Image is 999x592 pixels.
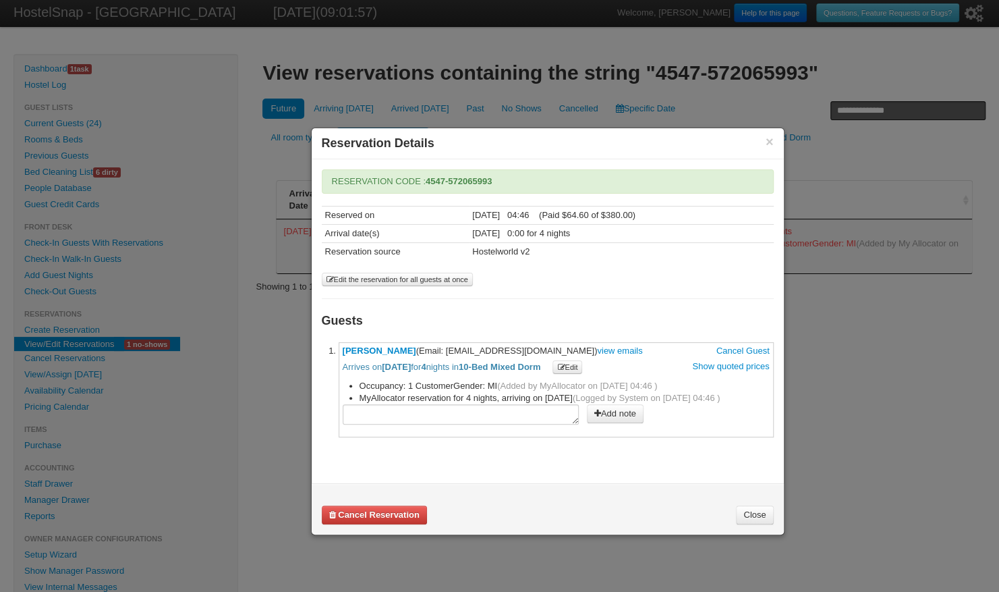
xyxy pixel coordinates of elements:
td: [DATE] 0:00 for 4 nights [469,224,773,242]
span: (Added by MyAllocator on [DATE] 04:46 ) [497,381,657,391]
a: Show quoted prices [692,361,769,371]
button: Cancel Reservation [322,506,427,524]
b: Cancel Reservation [338,510,420,520]
p: Arrives on for nights in [343,357,770,374]
td: Reservation source [322,242,469,261]
span: (Logged by System on [DATE] 04:46 ) [573,393,720,403]
button: × [766,136,774,148]
a: Cancel Guest [716,345,770,357]
button: Add note [587,404,644,423]
b: [DATE] [382,361,411,371]
li: MyAllocator reservation for 4 nights, arriving on [DATE] [360,392,770,404]
a: Close [736,506,773,524]
button: Edit [552,360,582,374]
a: [PERSON_NAME] [343,346,416,356]
td: Reserved on [322,206,469,224]
a: view emails [597,346,642,356]
h3: Guests [322,312,774,330]
button: Edit the reservation for all guests at once [322,273,473,286]
span: (Email: [EMAIL_ADDRESS][DOMAIN_NAME]) [343,346,770,374]
strong: 4547-572065993 [426,176,492,186]
b: 10-Bed Mixed Dorm [459,361,540,371]
td: [DATE] 04:46 (Paid $64.60 of $380.00) [469,206,773,224]
b: 4 [421,361,426,371]
td: Arrival date(s) [322,224,469,242]
li: Occupancy: 1 CustomerGender: MI [360,380,770,392]
span: RESERVATION CODE : [332,176,492,186]
h3: Reservation Details [322,134,774,153]
td: Hostelworld v2 [469,242,773,261]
